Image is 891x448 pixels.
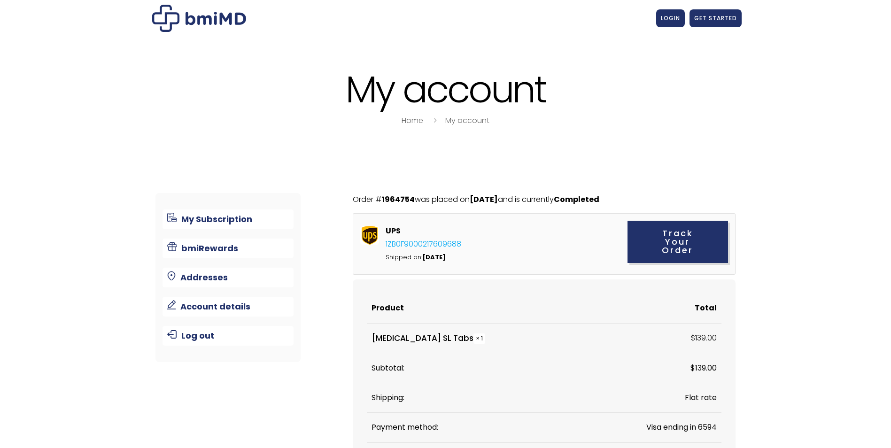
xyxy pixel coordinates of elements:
span: $ [691,332,695,343]
a: Log out [163,326,294,346]
a: Account details [163,297,294,317]
th: Shipping: [367,383,582,413]
i: breadcrumbs separator [430,115,440,126]
td: Flat rate [582,383,721,413]
p: Order # was placed on and is currently . [353,193,736,206]
mark: Completed [554,194,599,205]
a: 1ZB0F9000217609688 [386,239,461,249]
nav: Account pages [155,193,301,362]
a: My account [445,115,489,126]
span: LOGIN [661,14,680,22]
th: Subtotal: [367,354,582,383]
mark: 1964754 [382,194,415,205]
a: GET STARTED [690,9,742,27]
a: Addresses [163,268,294,287]
h1: My account [150,70,742,109]
bdi: 139.00 [691,332,717,343]
th: Product [367,294,582,323]
mark: [DATE] [470,194,498,205]
td: [MEDICAL_DATA] SL Tabs [367,324,582,354]
strong: × 1 [473,333,485,344]
img: My account [152,5,246,32]
a: Track Your Order [628,221,728,263]
img: ups.png [360,226,379,245]
th: Payment method: [367,413,582,442]
div: Shipped on: [386,251,592,264]
a: Home [402,115,423,126]
a: LOGIN [656,9,685,27]
strong: UPS [386,224,589,238]
td: Visa ending in 6594 [582,413,721,442]
strong: [DATE] [422,253,446,262]
span: 139.00 [690,363,717,373]
a: bmiRewards [163,239,294,258]
span: $ [690,363,695,373]
a: My Subscription [163,209,294,229]
th: Total [582,294,721,323]
span: GET STARTED [694,14,737,22]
